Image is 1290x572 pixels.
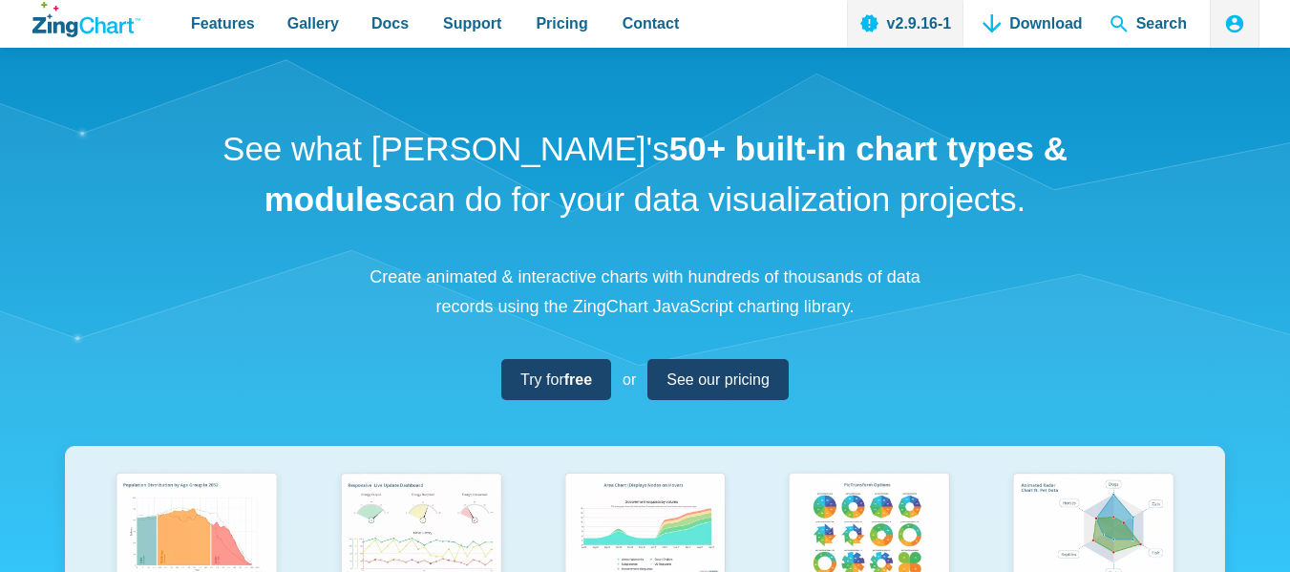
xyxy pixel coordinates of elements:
h1: See what [PERSON_NAME]'s can do for your data visualization projects. [216,124,1075,224]
span: Features [191,11,255,36]
strong: 50+ built-in chart types & modules [264,130,1068,218]
span: Pricing [536,11,587,36]
a: ZingChart Logo. Click to return to the homepage [32,2,140,37]
a: See our pricing [647,359,789,400]
span: Contact [623,11,680,36]
span: Gallery [287,11,339,36]
a: Try forfree [501,359,611,400]
span: Docs [371,11,409,36]
strong: free [564,371,592,388]
span: Support [443,11,501,36]
span: or [623,367,636,392]
span: See our pricing [666,367,770,392]
span: Try for [520,367,592,392]
p: Create animated & interactive charts with hundreds of thousands of data records using the ZingCha... [359,263,932,321]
